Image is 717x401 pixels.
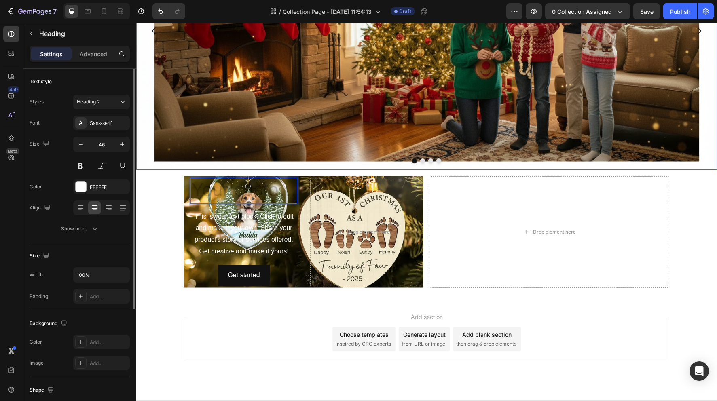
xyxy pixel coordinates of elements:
div: Get started [91,247,123,259]
div: Sans-serif [90,120,128,127]
div: Color [30,338,42,346]
div: 450 [8,86,19,93]
div: Background [30,318,69,329]
div: Add... [90,360,128,367]
div: Undo/Redo [152,3,185,19]
button: 0 collection assigned [545,3,630,19]
div: FFFFFF [90,184,128,191]
div: Add blank section [326,308,375,316]
span: inspired by CRO experts [199,318,255,325]
div: Show more [61,225,99,233]
div: Drop element here [211,206,254,213]
div: Add... [90,293,128,300]
span: Draft [399,8,411,15]
button: Save [633,3,660,19]
div: Align [30,203,52,213]
div: Open Intercom Messenger [690,361,709,381]
button: Dot [284,136,289,141]
span: Save [640,8,654,15]
input: Auto [74,268,129,282]
iframe: Design area [136,23,717,401]
div: Styles [30,98,44,106]
span: Add section [271,290,310,298]
div: Text style [30,78,52,85]
span: / [279,7,281,16]
button: Heading 2 [73,95,130,109]
div: Beta [6,148,19,154]
p: Heading [39,29,127,38]
p: Settings [40,50,63,58]
div: Choose templates [203,308,252,316]
p: Advanced [80,50,107,58]
p: 7 [53,6,57,16]
button: Dot [300,136,305,141]
div: Color [30,183,42,190]
div: This is your text block. Click to edit and make it your own. Share your product's story or servic... [54,188,161,236]
div: Padding [30,293,48,300]
div: Size [30,251,51,262]
button: Publish [663,3,697,19]
span: then drag & drop elements [320,318,380,325]
button: Dot [276,136,281,141]
div: Add... [90,339,128,346]
div: Generate layout [267,308,309,316]
div: Width [30,271,43,279]
button: Get started [82,242,133,264]
span: from URL or image [266,318,309,325]
div: Size [30,139,51,150]
button: 7 [3,3,60,19]
div: Image [30,359,44,367]
button: Dot [292,136,297,141]
div: Drop element here [397,206,440,213]
span: Collection Page - [DATE] 11:54:13 [283,7,372,16]
h2: Rich Text Editor. Editing area: main [54,155,161,181]
button: Show more [30,222,130,236]
span: Heading 2 [77,98,100,106]
span: 0 collection assigned [552,7,612,16]
div: Shape [30,385,55,396]
div: Publish [670,7,690,16]
div: Font [30,119,40,127]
